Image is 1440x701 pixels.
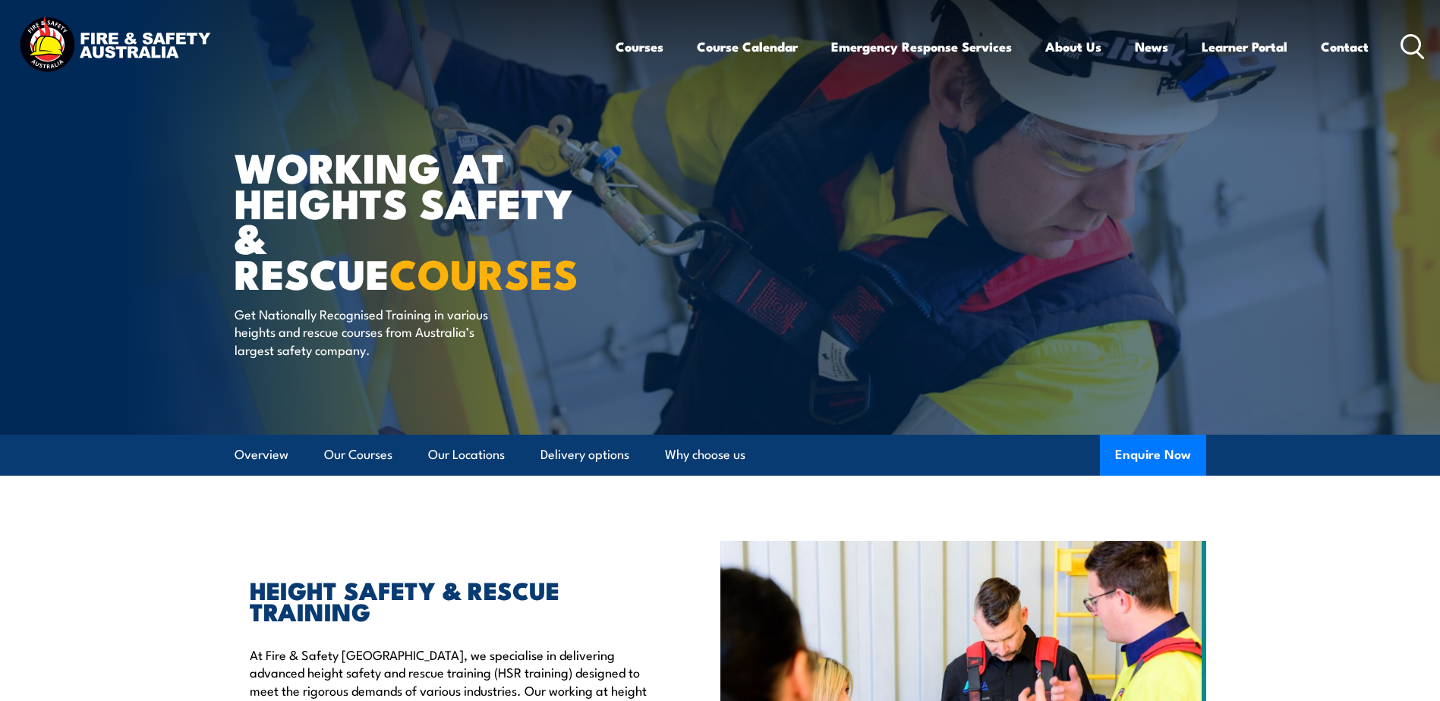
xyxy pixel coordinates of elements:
a: Our Locations [428,435,505,475]
a: Delivery options [540,435,629,475]
h2: HEIGHT SAFETY & RESCUE TRAINING [250,579,651,621]
a: Contact [1321,27,1369,67]
a: Emergency Response Services [831,27,1012,67]
a: Courses [616,27,663,67]
a: About Us [1045,27,1101,67]
a: News [1135,27,1168,67]
button: Enquire Now [1100,435,1206,476]
h1: WORKING AT HEIGHTS SAFETY & RESCUE [235,149,610,291]
a: Overview [235,435,288,475]
a: Course Calendar [697,27,798,67]
a: Learner Portal [1202,27,1287,67]
a: Our Courses [324,435,392,475]
a: Why choose us [665,435,745,475]
p: Get Nationally Recognised Training in various heights and rescue courses from Australia’s largest... [235,305,512,358]
strong: COURSES [389,240,578,303]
